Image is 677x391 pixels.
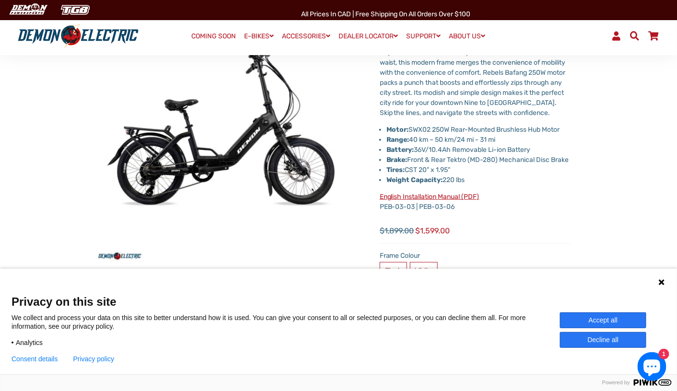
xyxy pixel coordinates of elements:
[386,176,443,184] strong: Weight Capacity:
[403,29,444,43] a: SUPPORT
[635,352,669,383] inbox-online-store-chat: Shopify online store chat
[416,225,450,237] span: $1,599.00
[560,332,646,348] button: Decline all
[410,262,438,279] label: White
[386,166,405,174] strong: Tires:
[560,312,646,328] button: Accept all
[386,146,414,154] strong: Battery:
[12,313,560,331] p: We collect and process your data on this site to better understand how it is used. You can give y...
[380,193,479,201] a: English Installation Manual (PDF)
[301,10,470,18] span: All Prices in CAD | Free shipping on all orders over $100
[241,29,278,43] a: E-BIKES
[380,262,407,279] label: Black
[336,29,402,43] a: DEALER LOCATOR
[386,156,408,164] strong: Brake:
[386,126,409,134] strong: Motor:
[14,23,142,48] img: Demon Electric logo
[386,165,571,175] li: CST 20" x 1.95"
[12,355,58,363] button: Consent details
[279,29,334,43] a: ACCESSORIES
[56,2,95,18] img: TGB Canada
[598,379,634,386] span: Powered by
[446,29,489,43] a: ABOUT US
[380,192,571,212] p: PEB-03-03 | PEB-03-06
[5,2,51,18] img: Demon Electric
[16,338,43,347] span: Analytics
[386,136,409,144] strong: Range:
[386,125,571,135] li: SWX02 250W Rear-Mounted Brushless Hub Motor
[12,295,665,309] span: Privacy on this site
[386,175,571,185] li: 220 lbs
[73,355,115,363] a: Privacy policy
[380,225,414,237] span: $1,899.00
[386,145,571,155] li: 36V/10.4Ah Removable Li-ion Battery
[386,135,571,145] li: 40 km – 50 km/24 mi - 31 mi
[386,155,571,165] li: Front & Rear Tektro (MD-280) Mechanical Disc Brake
[380,251,571,261] label: Frame Colour
[188,30,240,43] a: COMING SOON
